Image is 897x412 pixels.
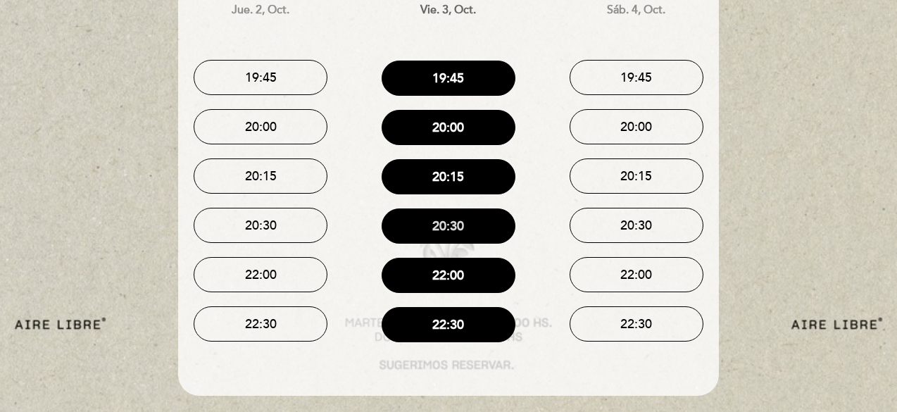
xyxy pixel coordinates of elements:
button: 19:45 [570,60,703,95]
button: 22:30 [382,307,515,342]
button: 20:30 [194,208,327,243]
button: 19:45 [382,61,515,96]
button: 22:00 [382,258,515,293]
div: vie. 3, oct. [365,2,532,18]
button: 20:30 [570,208,703,243]
button: 20:00 [382,110,515,145]
button: 19:45 [194,60,327,95]
button: 20:15 [382,159,515,194]
button: 20:00 [570,109,703,144]
button: 22:30 [570,306,703,342]
div: sáb. 4, oct. [553,2,720,18]
button: 20:30 [382,208,515,244]
button: 20:00 [194,109,327,144]
button: 20:15 [194,158,327,194]
button: 22:30 [194,306,327,342]
button: 22:00 [570,257,703,292]
button: 20:15 [570,158,703,194]
button: 22:00 [194,257,327,292]
div: jue. 2, oct. [177,2,344,18]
